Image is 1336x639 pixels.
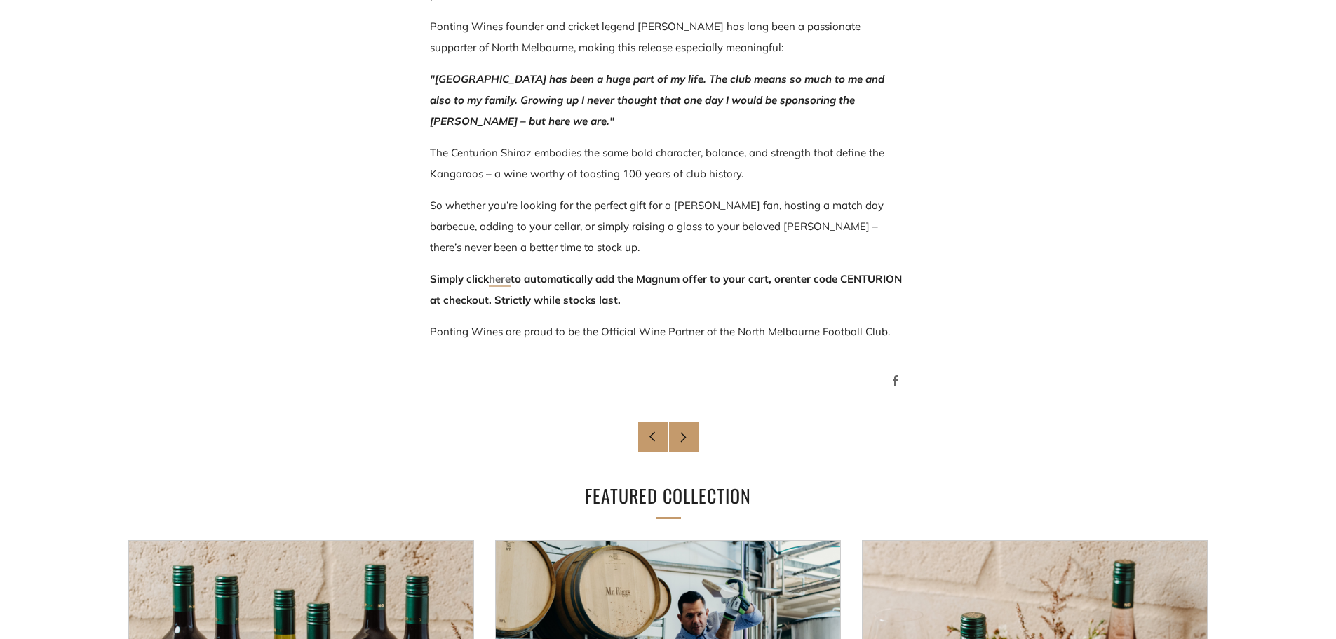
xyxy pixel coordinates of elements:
[586,17,750,38] strong: JOIN THE FIRST XI
[430,199,884,254] span: So whether you’re looking for the perfect gift for a [PERSON_NAME] fan, hosting a match day barbe...
[15,55,1321,80] button: SUBSCRIBE
[430,72,884,128] em: "[GEOGRAPHIC_DATA] has been a huge part of my life. The club means so much to me and also to my f...
[430,146,884,180] span: The Centurion Shiraz embodies the same bold character, balance, and strength that define the Kang...
[430,325,890,338] span: Ponting Wines are proud to be the Official Wine Partner of the North Melbourne Football Club.
[430,20,861,54] span: Ponting Wines founder and cricket legend [PERSON_NAME] has long been a passionate supporter of No...
[437,481,900,511] h2: Featured collection
[489,293,621,307] span: . Strictly while stocks last.
[430,272,785,285] span: Simply click to automatically add the Magnum offer to your cart, or
[489,272,511,287] a: here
